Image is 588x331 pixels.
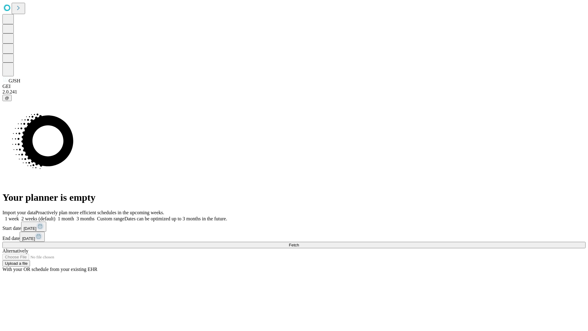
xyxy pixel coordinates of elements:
div: GEI [2,84,586,89]
span: Proactively plan more efficient schedules in the upcoming weeks. [36,210,164,215]
span: [DATE] [22,236,35,241]
span: 2 weeks (default) [21,216,55,221]
div: End date [2,232,586,242]
button: [DATE] [20,232,45,242]
button: [DATE] [21,222,46,232]
span: Custom range [97,216,124,221]
span: 3 months [77,216,95,221]
span: Alternatively [2,248,28,253]
button: @ [2,95,12,101]
div: 2.0.241 [2,89,586,95]
span: 1 week [5,216,19,221]
span: Fetch [289,243,299,247]
h1: Your planner is empty [2,192,586,203]
button: Upload a file [2,260,30,267]
span: 1 month [58,216,74,221]
span: Dates can be optimized up to 3 months in the future. [124,216,227,221]
div: Start date [2,222,586,232]
span: @ [5,96,9,100]
button: Fetch [2,242,586,248]
span: [DATE] [24,226,36,231]
span: With your OR schedule from your existing EHR [2,267,97,272]
span: GJSH [9,78,20,83]
span: Import your data [2,210,36,215]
